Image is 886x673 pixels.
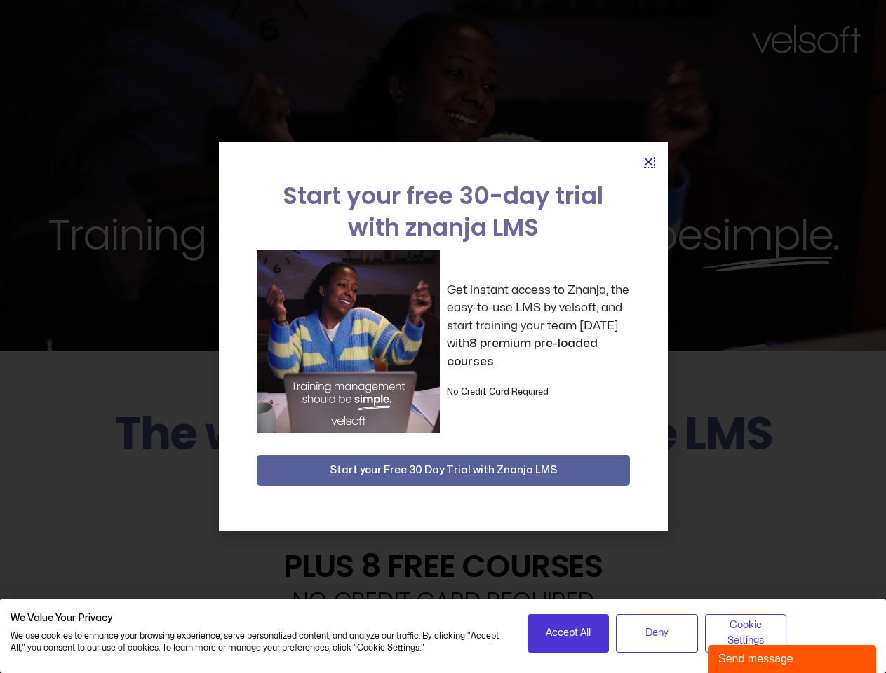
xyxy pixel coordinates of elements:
[447,337,598,367] strong: 8 premium pre-loaded courses
[447,388,549,396] strong: No Credit Card Required
[257,250,440,433] img: a woman sitting at her laptop dancing
[447,281,630,371] p: Get instant access to Znanja, the easy-to-use LMS by velsoft, and start training your team [DATE]...
[708,642,879,673] iframe: chat widget
[11,630,506,654] p: We use cookies to enhance your browsing experience, serve personalized content, and analyze our t...
[616,614,698,653] button: Deny all cookies
[11,612,506,625] h2: We Value Your Privacy
[643,156,654,167] a: Close
[257,455,630,486] button: Start your Free 30 Day Trial with Znanja LMS
[645,625,669,641] span: Deny
[257,180,630,243] h2: Start your free 30-day trial with znanja LMS
[330,462,557,479] span: Start your Free 30 Day Trial with Znanja LMS
[546,625,591,641] span: Accept All
[528,614,610,653] button: Accept all cookies
[714,618,778,649] span: Cookie Settings
[705,614,787,653] button: Adjust cookie preferences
